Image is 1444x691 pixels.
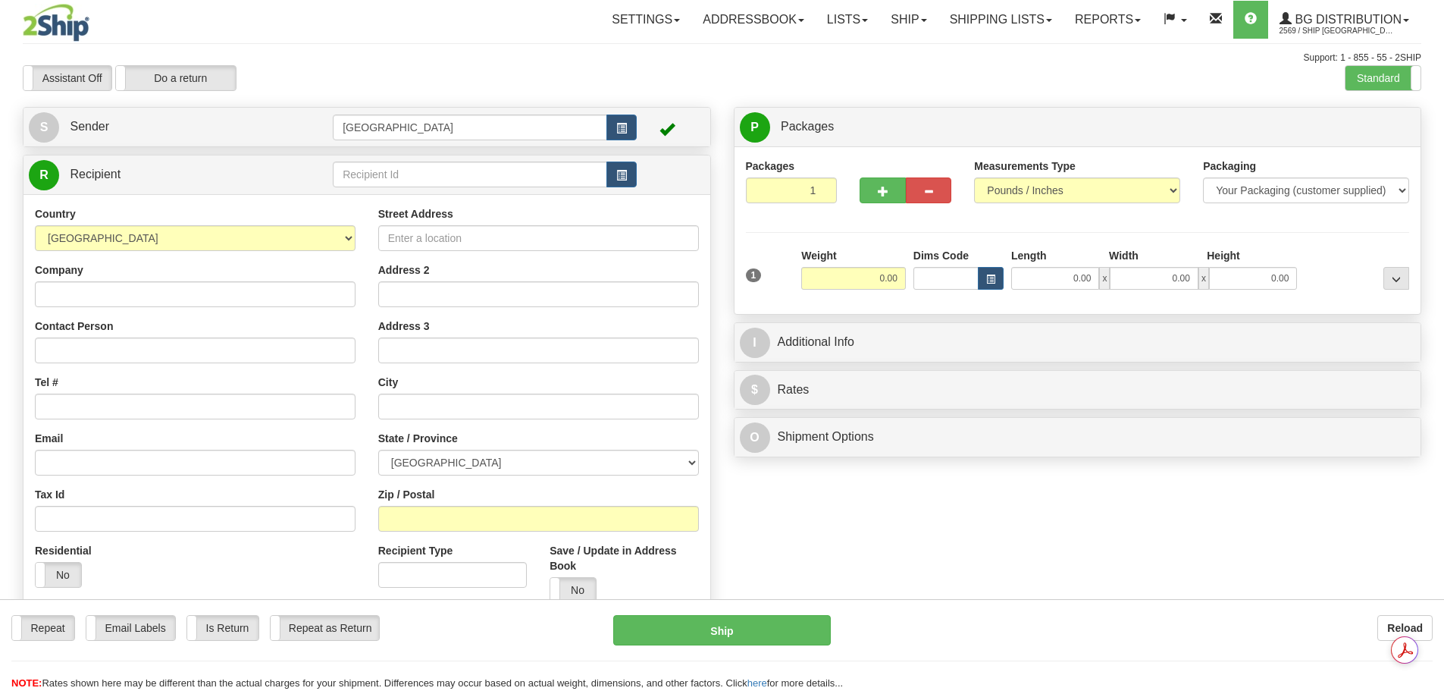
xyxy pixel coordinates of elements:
label: Recipient Type [378,543,453,558]
label: Do a return [116,66,236,90]
a: BG Distribution 2569 / Ship [GEOGRAPHIC_DATA] [1268,1,1421,39]
span: Packages [781,120,834,133]
input: Recipient Id [333,162,607,187]
label: Width [1109,248,1139,263]
a: Settings [600,1,691,39]
span: Recipient [70,168,121,181]
label: Address 3 [378,319,430,334]
button: Ship [613,615,831,645]
label: Standard [1345,66,1421,90]
a: S Sender [29,112,333,143]
a: P Packages [740,112,1416,143]
label: No [550,578,596,602]
label: Zip / Postal [378,487,435,502]
div: ... [1383,267,1409,290]
label: Email [35,431,63,446]
a: here [747,677,767,689]
img: logo2569.jpg [23,4,89,42]
span: O [740,422,770,453]
label: Repeat [12,616,74,640]
label: Height [1207,248,1240,263]
a: Reports [1063,1,1152,39]
label: Packages [746,159,795,174]
label: Company [35,262,83,278]
label: Length [1011,248,1047,263]
a: Lists [816,1,879,39]
label: City [378,375,398,390]
label: Address 2 [378,262,430,278]
a: $Rates [740,375,1416,406]
label: Weight [801,248,836,263]
label: No [36,563,81,587]
span: Sender [70,120,109,133]
button: Reload [1377,615,1433,641]
label: Measurements Type [974,159,1076,174]
label: Tel # [35,375,58,390]
label: Is Return [187,616,258,640]
span: BG Distribution [1292,13,1402,26]
label: Email Labels [86,616,175,640]
label: Tax Id [35,487,64,502]
b: Reload [1387,622,1423,634]
span: x [1099,267,1110,290]
input: Enter a location [378,225,699,251]
span: R [29,160,59,190]
a: IAdditional Info [740,327,1416,358]
span: NOTE: [11,677,42,689]
a: Shipping lists [938,1,1063,39]
div: Support: 1 - 855 - 55 - 2SHIP [23,52,1421,64]
a: Ship [879,1,938,39]
label: Residential [35,543,92,558]
label: Contact Person [35,319,113,334]
label: State / Province [378,431,458,446]
label: Packaging [1203,159,1256,174]
span: P [740,112,770,143]
label: Save / Update in Address Book [550,543,698,573]
span: S [29,112,59,143]
span: $ [740,375,770,405]
a: OShipment Options [740,422,1416,453]
label: Dims Code [913,248,969,263]
a: R Recipient [29,159,299,190]
label: Repeat as Return [271,616,379,640]
label: Country [35,206,76,221]
input: Sender Id [333,115,607,140]
label: Street Address [378,206,453,221]
span: I [740,328,770,358]
a: Addressbook [691,1,816,39]
iframe: chat widget [1409,268,1442,422]
label: Assistant Off [23,66,111,90]
span: 2569 / Ship [GEOGRAPHIC_DATA] [1280,24,1393,39]
span: x [1198,267,1209,290]
span: 1 [746,269,762,282]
